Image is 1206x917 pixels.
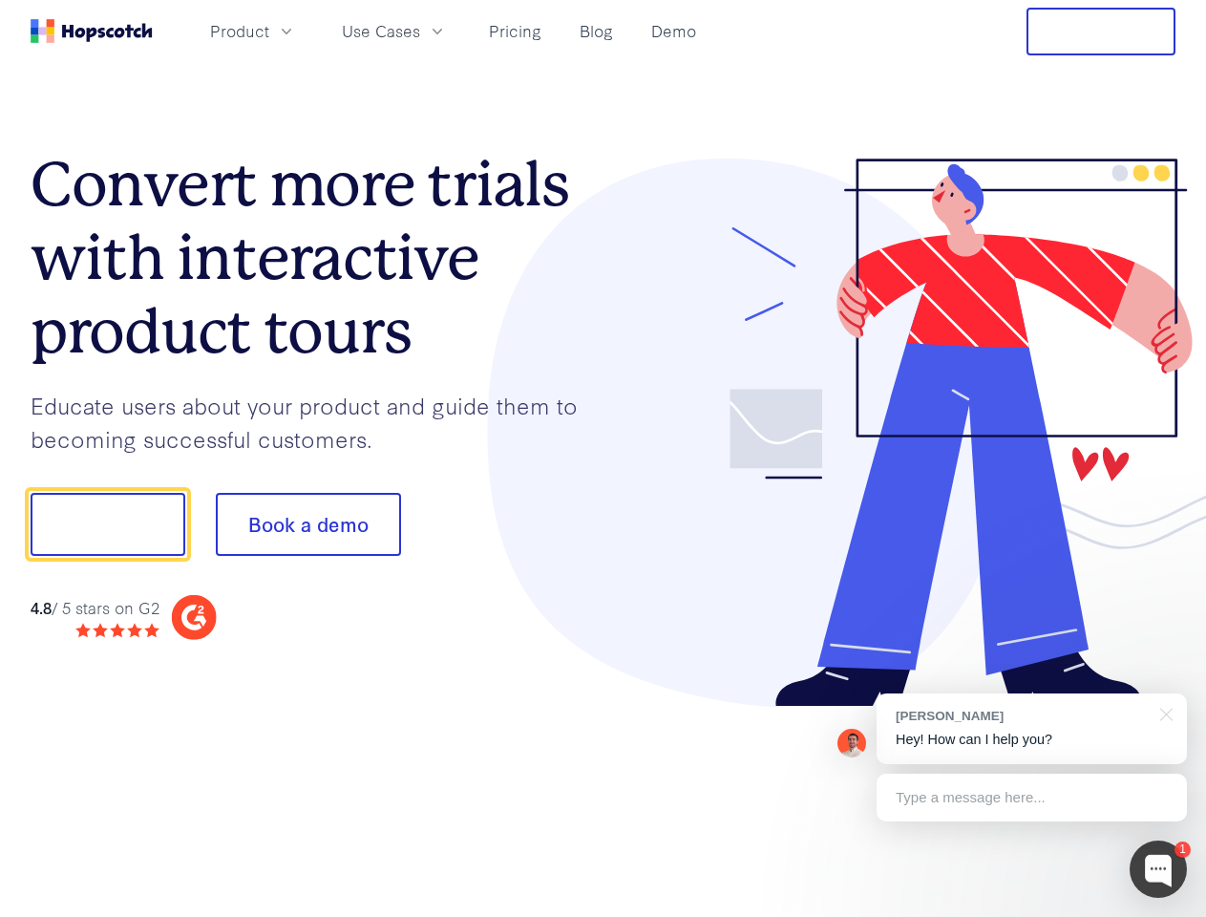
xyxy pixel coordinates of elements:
strong: 4.8 [31,596,52,618]
span: Product [210,19,269,43]
button: Show me! [31,493,185,556]
a: Home [31,19,153,43]
div: Type a message here... [877,774,1187,821]
p: Educate users about your product and guide them to becoming successful customers. [31,389,603,455]
div: / 5 stars on G2 [31,596,159,620]
button: Use Cases [330,15,458,47]
a: Pricing [481,15,549,47]
button: Free Trial [1026,8,1175,55]
button: Product [199,15,307,47]
a: Blog [572,15,621,47]
a: Demo [644,15,704,47]
img: Mark Spera [837,729,866,757]
span: Use Cases [342,19,420,43]
div: [PERSON_NAME] [896,707,1149,725]
button: Book a demo [216,493,401,556]
p: Hey! How can I help you? [896,730,1168,750]
div: 1 [1174,842,1191,858]
h1: Convert more trials with interactive product tours [31,148,603,368]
